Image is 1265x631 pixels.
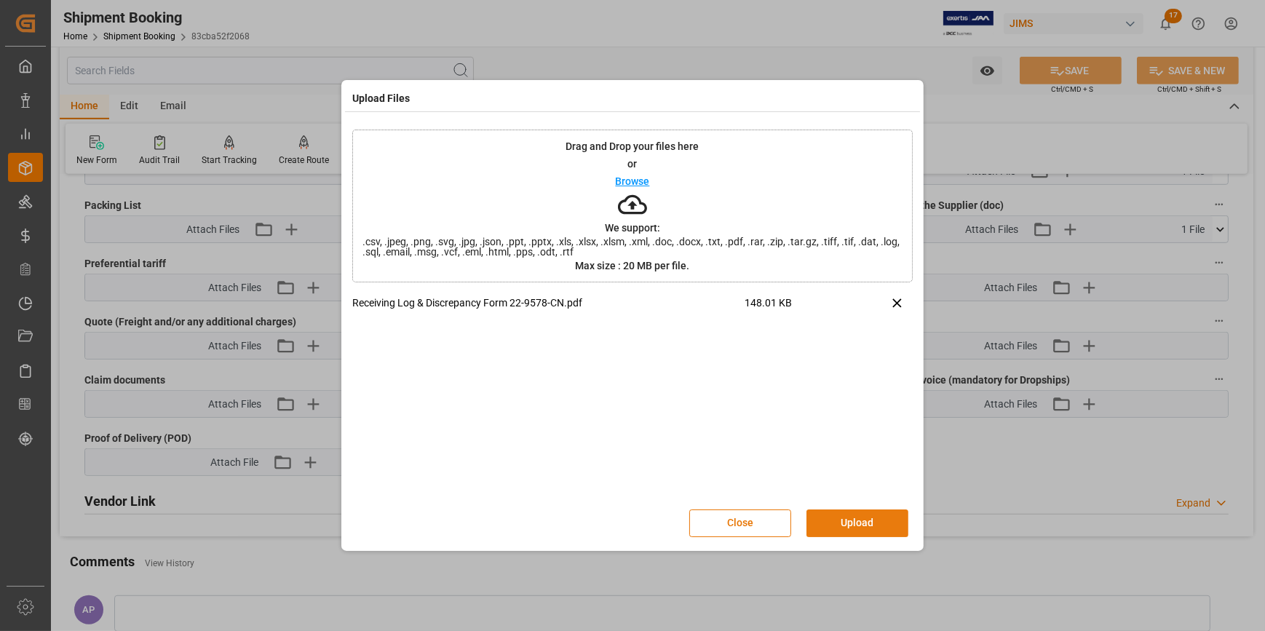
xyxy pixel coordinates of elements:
[616,176,650,186] p: Browse
[352,91,410,106] h4: Upload Files
[628,159,638,169] p: or
[352,295,745,311] p: Receiving Log & Discrepancy Form 22-9578-CN.pdf
[352,130,913,282] div: Drag and Drop your files hereorBrowseWe support:.csv, .jpeg, .png, .svg, .jpg, .json, .ppt, .pptx...
[605,223,660,233] p: We support:
[806,509,908,537] button: Upload
[566,141,699,151] p: Drag and Drop your files here
[689,509,791,537] button: Close
[353,237,912,257] span: .csv, .jpeg, .png, .svg, .jpg, .json, .ppt, .pptx, .xls, .xlsx, .xlsm, .xml, .doc, .docx, .txt, ....
[576,261,690,271] p: Max size : 20 MB per file.
[745,295,844,321] span: 148.01 KB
